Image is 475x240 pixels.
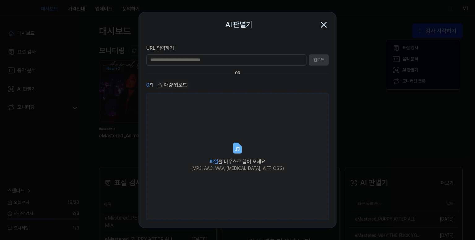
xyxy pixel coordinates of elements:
div: 대량 업로드 [156,81,189,89]
label: URL 입력하기 [146,45,329,52]
span: 0 [146,81,149,89]
div: OR [235,71,240,76]
div: (MP3, AAC, WAV, [MEDICAL_DATA], AIFF, OGG) [191,165,284,172]
button: 대량 업로드 [156,81,189,90]
div: / 1 [146,81,153,90]
span: 을 마우스로 끌어 오세요 [210,159,265,165]
h2: AI 판별기 [225,19,252,31]
span: 파일 [210,159,218,165]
